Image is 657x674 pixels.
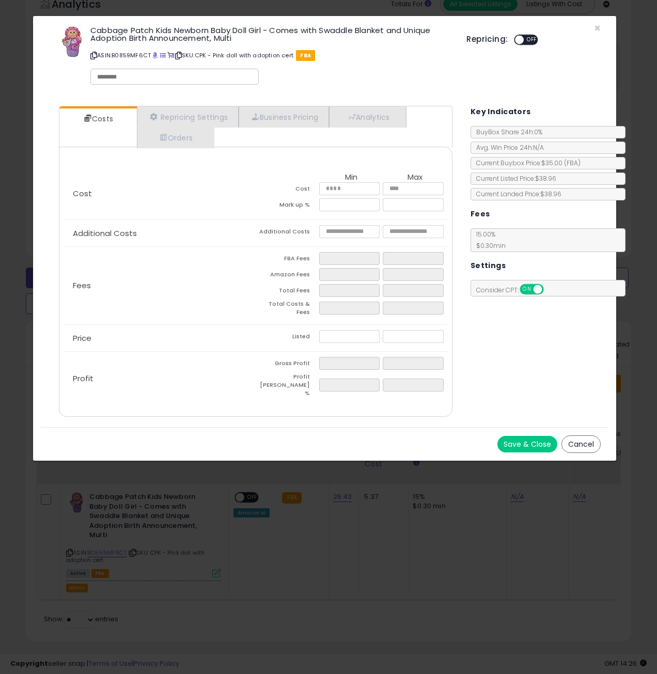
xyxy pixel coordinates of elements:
h3: Cabbage Patch Kids Newborn Baby Doll Girl - Comes with Swaddle Blanket and Unique Adoption Birth ... [90,26,451,42]
td: Amazon Fees [256,268,319,284]
p: Profit [65,374,256,383]
a: Business Pricing [239,106,329,128]
span: Current Landed Price: $38.96 [471,190,561,198]
span: BuyBox Share 24h: 0% [471,128,542,136]
span: OFF [524,36,540,44]
h5: Key Indicators [471,105,531,118]
td: Gross Profit [256,357,319,373]
p: Additional Costs [65,229,256,238]
button: Save & Close [497,436,557,452]
h5: Settings [471,259,506,272]
span: Current Listed Price: $38.96 [471,174,556,183]
a: Repricing Settings [137,106,239,128]
p: Fees [65,281,256,290]
a: All offer listings [160,51,166,59]
a: Your listing only [167,51,173,59]
td: Listed [256,330,319,346]
span: $0.30 min [471,241,506,250]
span: ON [521,285,534,294]
span: × [594,21,601,36]
p: Cost [65,190,256,198]
a: Analytics [329,106,406,128]
span: Current Buybox Price: [471,159,581,167]
span: 15.00 % [471,230,506,250]
td: Cost [256,182,319,198]
th: Max [383,173,446,182]
h5: Repricing: [466,35,508,43]
td: FBA Fees [256,252,319,268]
img: 51WII9UYKzL._SL60_.jpg [56,26,87,57]
a: Orders [137,127,213,148]
h5: Fees [471,208,490,221]
button: Cancel [561,435,601,453]
td: Mark up % [256,198,319,214]
a: BuyBox page [152,51,158,59]
td: Additional Costs [256,225,319,241]
span: FBA [296,50,315,61]
span: ( FBA ) [564,159,581,167]
span: Avg. Win Price 24h: N/A [471,143,544,152]
p: Price [65,334,256,342]
p: ASIN: B0859MF6CT | SKU: CPK - Pink doll with adoption cert. [90,47,451,64]
a: Costs [59,108,136,129]
td: Total Fees [256,284,319,300]
td: Total Costs & Fees [256,300,319,319]
span: OFF [542,285,558,294]
th: Min [319,173,383,182]
td: Profit [PERSON_NAME] % [256,373,319,400]
span: $35.00 [541,159,581,167]
span: Consider CPT: [471,286,557,294]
